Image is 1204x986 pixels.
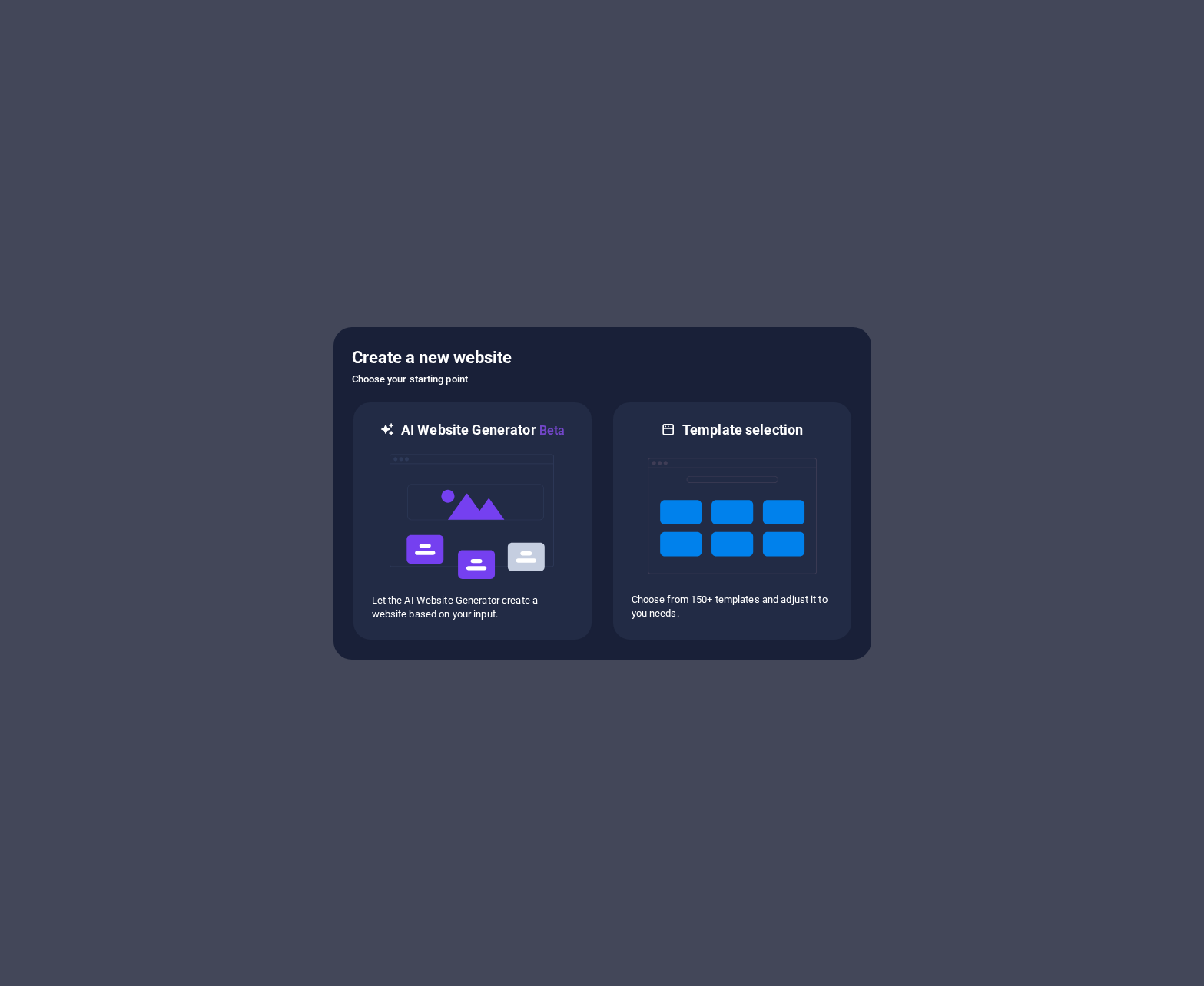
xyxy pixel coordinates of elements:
img: ai [388,440,557,594]
h5: Create a new website [352,346,853,370]
h6: AI Website Generator [401,421,565,440]
div: Template selectionChoose from 150+ templates and adjust it to you needs. [612,401,853,641]
h6: Choose your starting point [352,370,853,389]
h6: Template selection [682,421,803,439]
p: Let the AI Website Generator create a website based on your input. [372,594,573,621]
p: Choose from 150+ templates and adjust it to you needs. [632,593,833,620]
div: AI Website GeneratorBetaaiLet the AI Website Generator create a website based on your input. [352,401,593,641]
span: Beta [536,423,566,438]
